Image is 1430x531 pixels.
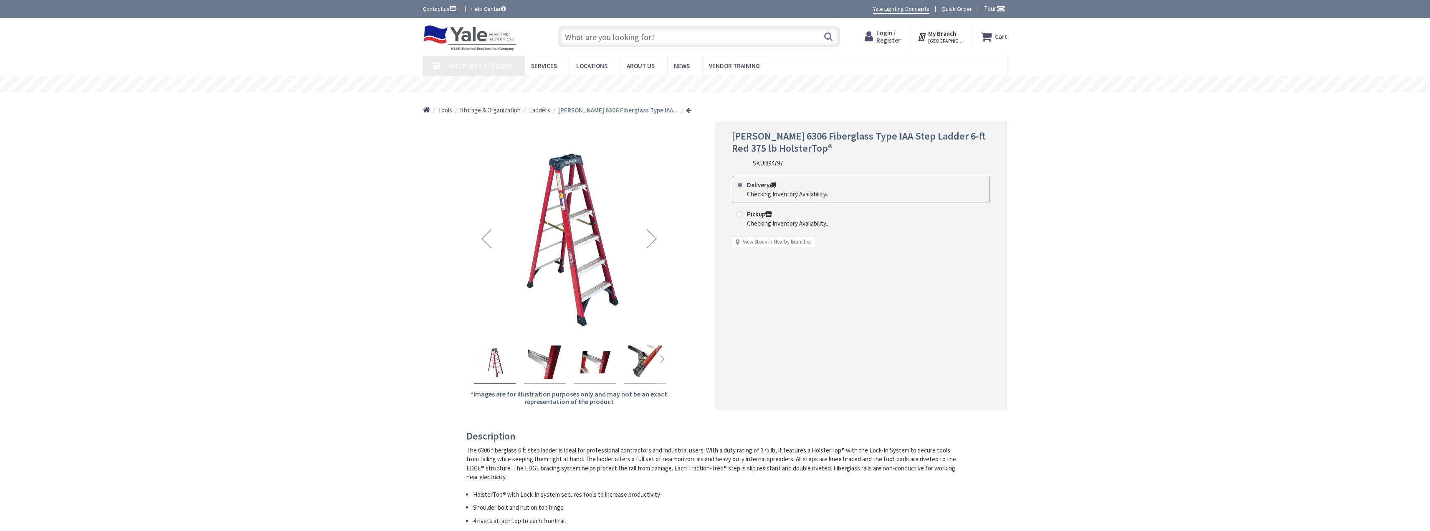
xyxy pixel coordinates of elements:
[473,503,958,512] li: Shoulder bolt and nut on top hinge
[531,62,557,70] span: Services
[981,29,1007,44] a: Cart
[528,346,562,379] img: Werner Ladder 6306 Fiberglass Type IAA Step Ladder 6-ft Red 375 lb HolsterTop®
[438,106,452,114] a: Tools
[928,30,956,38] strong: My Branch
[876,29,901,44] span: Login / Register
[470,139,503,338] div: Previous
[917,29,964,44] div: My Branch [GEOGRAPHIC_DATA], [GEOGRAPHIC_DATA]
[470,139,668,338] img: Werner Ladder 6306 Fiberglass Type IAA Step Ladder 6-ft Red 375 lb HolsterTop®
[628,346,662,379] img: Werner Ladder 6306 Fiberglass Type IAA Step Ladder 6-ft Red 375 lb HolsterTop®
[753,159,783,168] div: SKU:
[558,106,678,114] strong: [PERSON_NAME] 6306 Fiberglass Type IAA...
[865,29,901,44] a: Login / Register
[984,5,1005,13] span: Tour
[423,25,517,51] img: Yale Electric Supply Co.
[558,26,840,47] input: What are you looking for?
[474,341,516,384] div: Werner Ladder 6306 Fiberglass Type IAA Step Ladder 6-ft Red 375 lb HolsterTop®
[466,446,958,482] div: The 6306 fiberglass 6 ft step ladder is ideal for professional contractors and industrial users. ...
[995,29,1007,44] strong: Cart
[635,139,668,338] div: Next
[466,431,958,442] h3: Description
[574,341,616,384] div: Werner Ladder 6306 Fiberglass Type IAA Step Ladder 6-ft Red 375 lb HolsterTop®
[747,219,830,228] div: Checking Inventory Availability...
[449,61,513,71] span: Shop By Category
[747,181,776,189] strong: Delivery
[747,210,772,218] strong: Pickup
[473,490,958,499] li: HolsterTop® with Lock-In system secures tools to increase productivity
[624,341,666,384] div: Werner Ladder 6306 Fiberglass Type IAA Step Ladder 6-ft Red 375 lb HolsterTop®
[732,130,986,155] span: [PERSON_NAME] 6306 Fiberglass Type IAA Step Ladder 6-ft Red 375 lb HolsterTop®
[656,338,668,384] div: Next
[873,5,929,14] a: Yale Lighting Concepts
[529,106,550,114] a: Ladders
[765,159,783,167] span: 894797
[576,62,607,70] span: Locations
[747,190,830,198] div: Checking Inventory Availability...
[627,62,655,70] span: About Us
[478,346,511,379] img: Werner Ladder 6306 Fiberglass Type IAA Step Ladder 6-ft Red 375 lb HolsterTop®
[709,62,760,70] span: Vendor Training
[942,5,972,13] a: Quick Order
[471,5,506,13] a: Help Center
[524,341,566,384] div: Werner Ladder 6306 Fiberglass Type IAA Step Ladder 6-ft Red 375 lb HolsterTop®
[743,238,811,246] a: View Stock in Nearby Branches
[578,346,612,379] img: Werner Ladder 6306 Fiberglass Type IAA Step Ladder 6-ft Red 375 lb HolsterTop®
[460,106,521,114] a: Storage & Organization
[423,5,458,13] a: Contact us
[473,516,958,525] li: 4 rivets attach top to each front rail
[928,38,964,44] span: [GEOGRAPHIC_DATA], [GEOGRAPHIC_DATA]
[674,62,690,70] span: News
[470,391,668,405] h5: *Images are for illustration purposes only and may not be an exact representation of the product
